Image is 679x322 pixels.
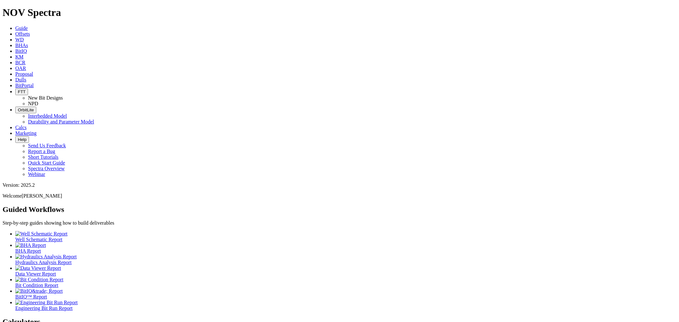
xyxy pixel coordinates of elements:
[15,54,24,59] a: KM
[15,31,30,37] a: Offsets
[15,248,41,254] span: BHA Report
[15,77,26,82] a: Dulls
[18,108,34,112] span: OrbitLite
[15,265,676,276] a: Data Viewer Report Data Viewer Report
[28,119,94,124] a: Durability and Parameter Model
[28,160,65,165] a: Quick Start Guide
[15,237,62,242] span: Well Schematic Report
[3,7,676,18] h1: NOV Spectra
[15,25,28,31] a: Guide
[15,271,56,276] span: Data Viewer Report
[15,88,28,95] button: FTT
[3,220,676,226] p: Step-by-step guides showing how to build deliverables
[15,71,33,77] a: Proposal
[15,37,24,42] a: WD
[15,48,27,54] a: BitIQ
[3,182,676,188] div: Version: 2025.2
[15,305,73,311] span: Engineering Bit Run Report
[15,260,72,265] span: Hydraulics Analysis Report
[28,171,45,177] a: Webinar
[22,193,62,199] span: [PERSON_NAME]
[15,265,61,271] img: Data Viewer Report
[15,283,58,288] span: Bit Condition Report
[15,130,37,136] a: Marketing
[15,300,676,311] a: Engineering Bit Run Report Engineering Bit Run Report
[15,136,29,143] button: Help
[28,95,63,101] a: New Bit Designs
[28,113,67,119] a: Interbedded Model
[15,66,26,71] a: OAR
[15,231,67,237] img: Well Schematic Report
[15,83,34,88] a: BitPortal
[3,193,676,199] p: Welcome
[28,154,59,160] a: Short Tutorials
[15,60,25,65] a: BCR
[15,43,28,48] a: BHAs
[18,137,26,142] span: Help
[18,89,25,94] span: FTT
[15,277,63,283] img: Bit Condition Report
[28,101,38,106] a: NPD
[15,277,676,288] a: Bit Condition Report Bit Condition Report
[15,288,676,299] a: BitIQ&trade; Report BitIQ™ Report
[3,205,676,214] h2: Guided Workflows
[15,107,36,113] button: OrbitLite
[15,242,46,248] img: BHA Report
[15,294,47,299] span: BitIQ™ Report
[28,143,66,148] a: Send Us Feedback
[15,300,78,305] img: Engineering Bit Run Report
[28,149,55,154] a: Report a Bug
[15,254,676,265] a: Hydraulics Analysis Report Hydraulics Analysis Report
[15,231,676,242] a: Well Schematic Report Well Schematic Report
[28,166,65,171] a: Spectra Overview
[15,254,77,260] img: Hydraulics Analysis Report
[15,288,63,294] img: BitIQ&trade; Report
[15,242,676,254] a: BHA Report BHA Report
[15,125,27,130] a: Calcs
